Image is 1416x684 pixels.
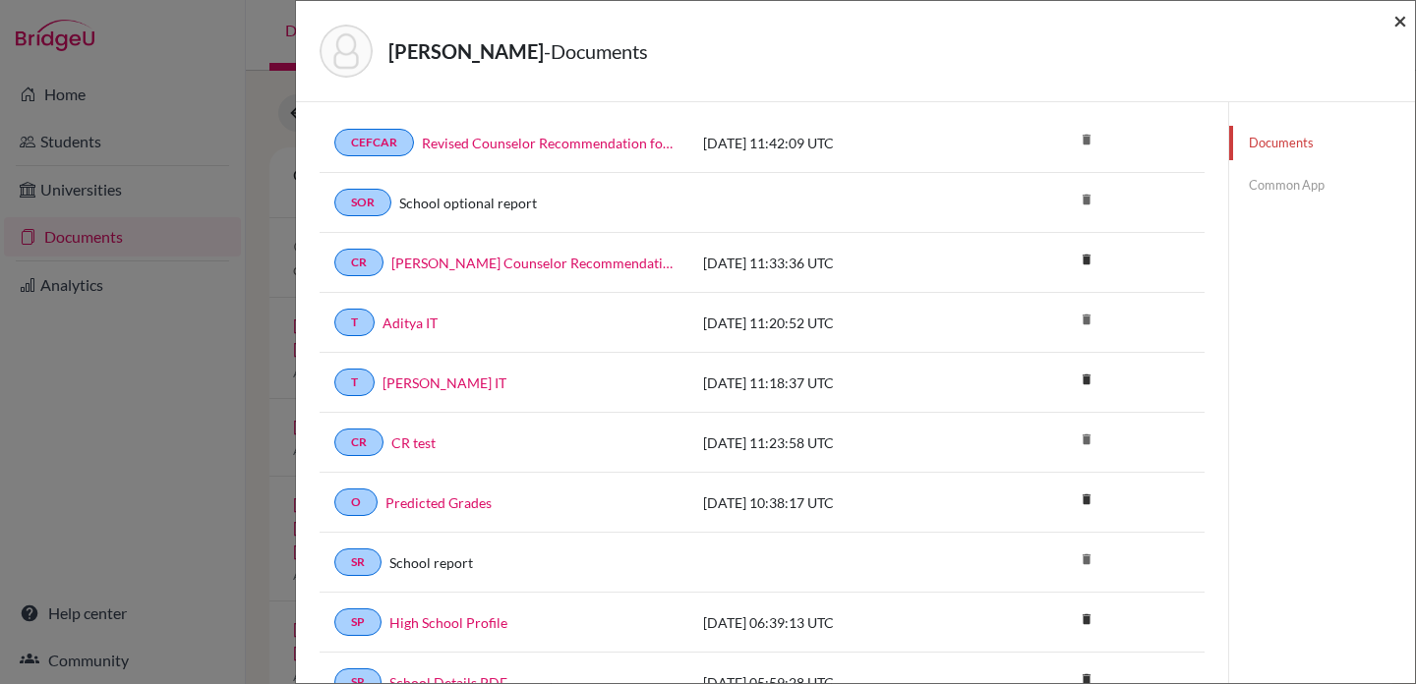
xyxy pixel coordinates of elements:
[1072,368,1101,394] a: delete
[334,129,414,156] a: CEFCAR
[1072,607,1101,634] a: delete
[385,492,492,513] a: Predicted Grades
[1072,185,1101,214] i: delete
[688,313,983,333] div: [DATE] 11:20:52 UTC
[688,372,983,393] div: [DATE] 11:18:37 UTC
[334,369,375,396] a: T
[1072,604,1101,634] i: delete
[1393,6,1407,34] span: ×
[334,249,383,276] a: CR
[1072,484,1101,514] i: delete
[1393,9,1407,32] button: Close
[1072,305,1101,334] i: delete
[334,488,378,516] a: O
[1072,425,1101,454] i: delete
[334,189,391,216] a: SOR
[391,253,674,273] a: [PERSON_NAME] Counselor Recommendation 1
[383,313,438,333] a: Aditya IT
[1072,365,1101,394] i: delete
[391,432,436,453] a: CR test
[1072,487,1101,514] a: delete
[383,372,506,393] a: [PERSON_NAME] IT
[1229,168,1415,202] a: Common App
[688,253,983,273] div: [DATE] 11:33:36 UTC
[389,552,473,573] a: School report
[422,133,674,153] a: Revised Counselor Recommendation for [PERSON_NAME]
[334,608,382,636] a: SP
[334,428,383,456] a: CR
[389,612,507,633] a: High School Profile
[1072,125,1101,154] i: delete
[1072,245,1101,274] i: delete
[334,548,382,576] a: SR
[334,309,375,336] a: T
[688,432,983,453] div: [DATE] 11:23:58 UTC
[688,492,983,513] div: [DATE] 10:38:17 UTC
[1072,248,1101,274] a: delete
[544,39,648,63] span: - Documents
[1072,544,1101,574] i: delete
[1229,126,1415,160] a: Documents
[688,612,983,633] div: [DATE] 06:39:13 UTC
[688,133,983,153] div: [DATE] 11:42:09 UTC
[399,193,537,213] a: School optional report
[388,39,544,63] strong: [PERSON_NAME]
